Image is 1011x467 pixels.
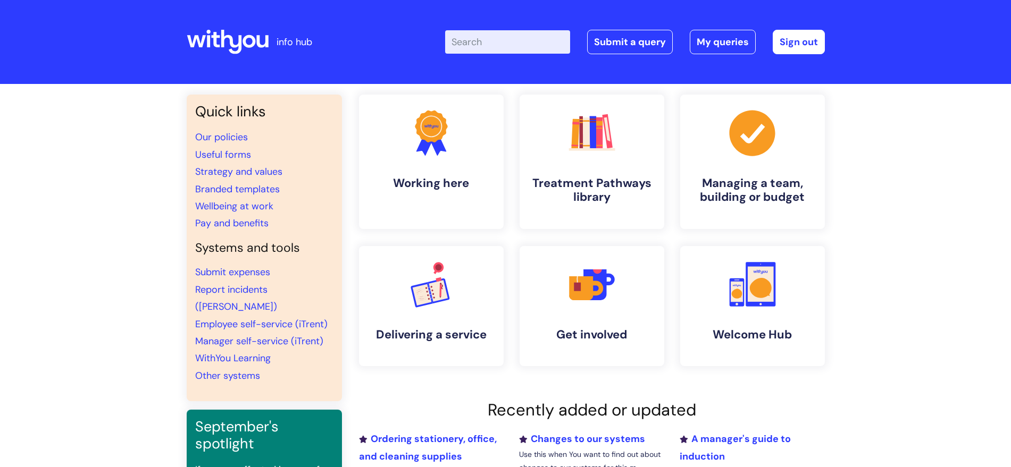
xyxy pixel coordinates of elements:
[195,369,260,382] a: Other systems
[680,246,825,366] a: Welcome Hub
[359,95,504,229] a: Working here
[528,176,656,205] h4: Treatment Pathways library
[689,328,816,342] h4: Welcome Hub
[528,328,656,342] h4: Get involved
[773,30,825,54] a: Sign out
[195,131,248,143] a: Our policies
[367,328,495,342] h4: Delivering a service
[195,318,328,330] a: Employee self-service (iTrent)
[680,432,791,462] a: A manager's guide to induction
[195,335,323,347] a: Manager self-service (iTrent)
[195,352,271,364] a: WithYou Learning
[359,400,825,420] h2: Recently added or updated
[195,165,282,178] a: Strategy and values
[195,148,251,161] a: Useful forms
[367,176,495,190] h4: Working here
[359,432,497,462] a: Ordering stationery, office, and cleaning supplies
[587,30,673,54] a: Submit a query
[520,95,664,229] a: Treatment Pathways library
[195,418,333,453] h3: September's spotlight
[277,33,312,50] p: info hub
[690,30,756,54] a: My queries
[195,200,273,213] a: Wellbeing at work
[195,266,270,278] a: Submit expenses
[689,176,816,205] h4: Managing a team, building or budget
[680,95,825,229] a: Managing a team, building or budget
[520,246,664,366] a: Get involved
[195,241,333,256] h4: Systems and tools
[195,103,333,120] h3: Quick links
[445,30,825,54] div: | -
[195,183,280,196] a: Branded templates
[519,432,645,445] a: Changes to our systems
[359,246,504,366] a: Delivering a service
[445,30,570,54] input: Search
[195,283,277,313] a: Report incidents ([PERSON_NAME])
[195,217,269,230] a: Pay and benefits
